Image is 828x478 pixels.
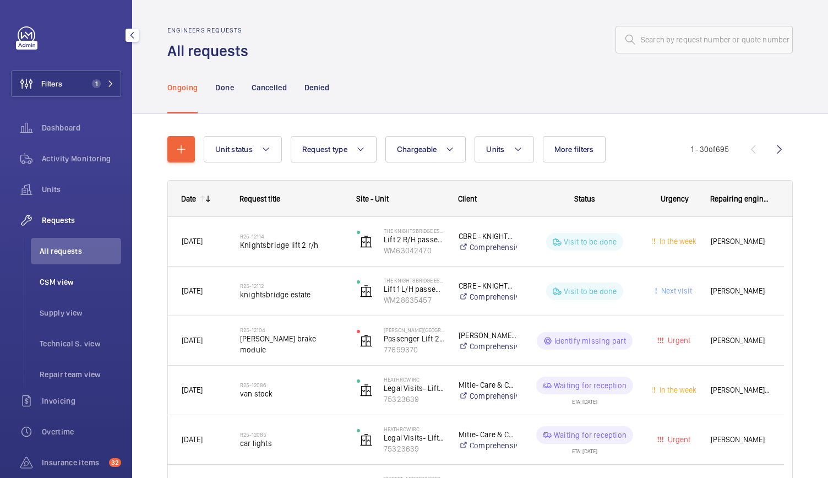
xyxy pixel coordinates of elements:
span: [PERSON_NAME] brake module [240,333,342,355]
span: Requests [42,215,121,226]
span: Chargeable [397,145,437,154]
p: WM28635457 [384,295,444,306]
span: [PERSON_NAME] [711,334,770,347]
span: [PERSON_NAME] [711,433,770,446]
p: Waiting for reception [554,380,627,391]
div: ETA: [DATE] [572,394,597,404]
span: [DATE] [182,237,203,246]
span: Client [458,194,477,203]
span: [PERSON_NAME] [711,285,770,297]
span: Units [486,145,504,154]
span: CSM view [40,276,121,287]
img: elevator.svg [359,384,373,397]
img: elevator.svg [359,433,373,447]
h2: R25-12114 [240,233,342,240]
span: Repair team view [40,369,121,380]
span: of [709,145,716,154]
p: Passenger Lift 2 - Guest Lift Middle [384,333,444,344]
span: Insurance items [42,457,105,468]
input: Search by request number or quote number [615,26,793,53]
span: Filters [41,78,62,89]
button: Unit status [204,136,282,162]
span: Repairing engineer [710,194,771,203]
span: Request title [239,194,280,203]
p: Lift 2 R/H passenger 50 [PERSON_NAME]. [384,234,444,245]
span: Urgent [666,435,690,444]
span: In the week [657,237,696,246]
p: Heathrow IRC [384,376,444,383]
a: Comprehensive [459,242,517,253]
a: Comprehensive [459,390,517,401]
span: 1 [92,79,101,88]
span: Status [574,194,595,203]
p: Denied [304,82,329,93]
div: ETA: [DATE] [572,444,597,454]
a: Comprehensive [459,440,517,451]
p: The Knightsbridge Estate [384,227,444,234]
span: Site - Unit [356,194,389,203]
p: Mitie- Care & Custody [459,379,517,390]
span: [DATE] [182,336,203,345]
span: More filters [554,145,594,154]
a: Comprehensive [459,291,517,302]
span: car lights [240,438,342,449]
span: Knightsbridge lift 2 r/h [240,240,342,251]
p: Cancelled [252,82,287,93]
p: 77699370 [384,344,444,355]
p: 75323639 [384,394,444,405]
button: Filters1 [11,70,121,97]
button: Request type [291,136,377,162]
img: elevator.svg [359,285,373,298]
span: [DATE] [182,286,203,295]
img: elevator.svg [359,235,373,248]
span: 32 [109,458,121,467]
span: [PERSON_NAME] [711,235,770,248]
span: van stock [240,388,342,399]
button: Chargeable [385,136,466,162]
span: Unit status [215,145,253,154]
span: Request type [302,145,347,154]
p: CBRE - KNIGHTSBRIDGE ESTATE [459,280,517,291]
p: Visit to be done [564,236,617,247]
span: In the week [657,385,696,394]
img: elevator.svg [359,334,373,347]
span: Technical S. view [40,338,121,349]
h2: Engineers requests [167,26,255,34]
p: [PERSON_NAME][GEOGRAPHIC_DATA] [459,330,517,341]
h2: R25-12085 [240,431,342,438]
span: 1 - 30 695 [691,145,729,153]
p: Mitie- Care & Custody [459,429,517,440]
p: Done [215,82,233,93]
p: CBRE - KNIGHTSBRIDGE ESTATE [459,231,517,242]
span: Dashboard [42,122,121,133]
span: Urgency [661,194,689,203]
span: [DATE] [182,435,203,444]
p: Lift 1 L/H passenger 50 [PERSON_NAME]. [384,284,444,295]
p: WM63042470 [384,245,444,256]
span: All requests [40,246,121,257]
p: Visit to be done [564,286,617,297]
p: Waiting for reception [554,430,627,441]
p: Identify missing part [554,335,627,346]
p: 75323639 [384,443,444,454]
span: Supply view [40,307,121,318]
p: Heathrow IRC [384,426,444,432]
button: Units [475,136,533,162]
span: knightsbridge estate [240,289,342,300]
h1: All requests [167,41,255,61]
p: Legal Visits- Lift 2 (3FLR) [384,383,444,394]
p: Ongoing [167,82,198,93]
span: Overtime [42,426,121,437]
p: Legal Visits- Lift 2 (3FLR) [384,432,444,443]
a: Comprehensive [459,341,517,352]
span: Units [42,184,121,195]
h2: R25-12104 [240,327,342,333]
span: Urgent [666,336,690,345]
button: More filters [543,136,606,162]
h2: R25-12112 [240,283,342,289]
span: Next visit [659,286,692,295]
h2: R25-12086 [240,382,342,388]
div: Date [181,194,196,203]
span: Activity Monitoring [42,153,121,164]
p: [PERSON_NAME][GEOGRAPHIC_DATA] [384,327,444,333]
